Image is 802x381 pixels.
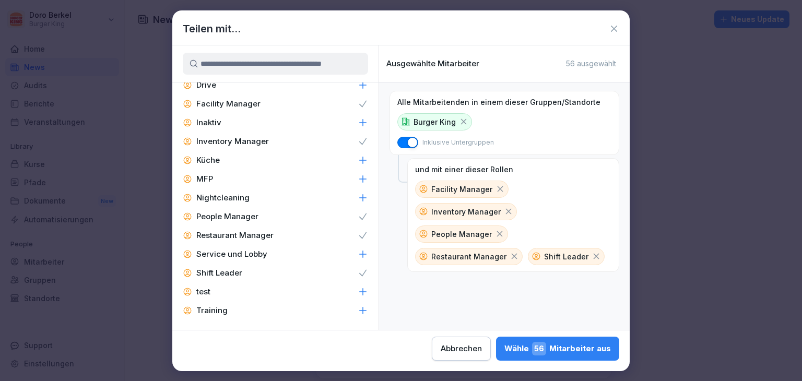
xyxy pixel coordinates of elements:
p: Facility Manager [431,184,492,195]
p: Shift Leader [544,251,588,262]
p: People Manager [196,211,258,222]
p: Shift Leader [196,268,242,278]
p: Inventory Manager [431,206,501,217]
p: Training [196,305,228,316]
p: Inaktiv [196,117,221,128]
p: MFP [196,174,213,184]
button: Wähle56Mitarbeiter aus [496,337,619,361]
p: Service und Lobby [196,249,267,259]
p: Inklusive Untergruppen [422,138,494,147]
p: Facility Manager [196,99,261,109]
p: Restaurant Manager [431,251,506,262]
p: Restaurant Manager [196,230,274,241]
button: Abbrechen [432,337,491,361]
p: Nightcleaning [196,193,250,203]
span: 56 [532,342,546,355]
p: Ausgewählte Mitarbeiter [386,59,479,68]
p: People Manager [431,229,492,240]
p: Küche [196,155,220,165]
p: Drive [196,80,216,90]
p: Inventory Manager [196,136,269,147]
p: Alle Mitarbeitenden in einem dieser Gruppen/Standorte [397,98,600,107]
p: und mit einer dieser Rollen [415,165,513,174]
p: 56 ausgewählt [566,59,616,68]
p: Burger King [414,116,456,127]
h1: Teilen mit... [183,21,241,37]
p: test [196,287,210,297]
div: Wähle Mitarbeiter aus [504,342,611,355]
div: Abbrechen [441,343,482,354]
